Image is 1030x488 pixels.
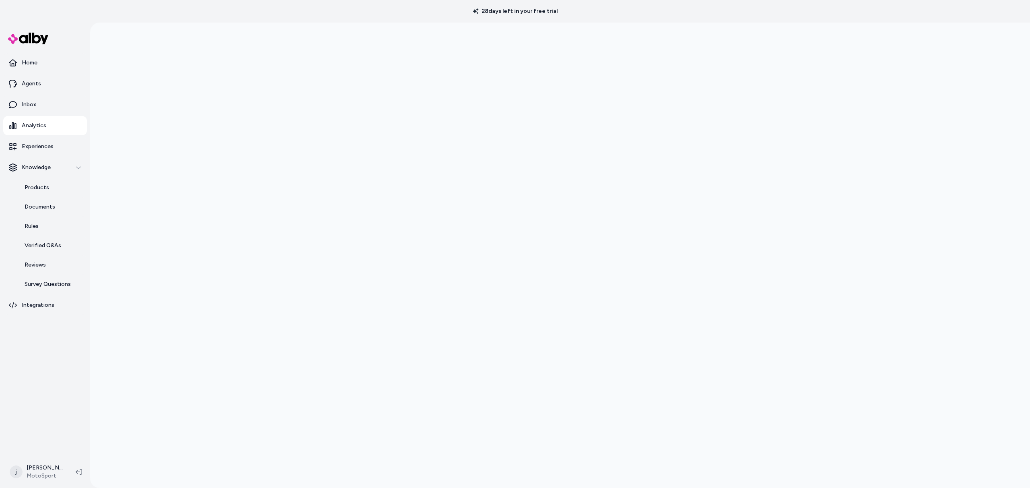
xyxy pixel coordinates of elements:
[25,184,49,192] p: Products
[3,74,87,93] a: Agents
[3,137,87,156] a: Experiences
[16,255,87,275] a: Reviews
[5,459,69,485] button: j[PERSON_NAME]MotoSport
[22,163,51,172] p: Knowledge
[22,301,54,309] p: Integrations
[22,101,36,109] p: Inbox
[25,261,46,269] p: Reviews
[468,7,562,15] p: 28 days left in your free trial
[25,242,61,250] p: Verified Q&As
[16,217,87,236] a: Rules
[27,464,63,472] p: [PERSON_NAME]
[25,222,39,230] p: Rules
[16,275,87,294] a: Survey Questions
[8,33,48,44] img: alby Logo
[3,296,87,315] a: Integrations
[16,197,87,217] a: Documents
[16,178,87,197] a: Products
[10,465,23,478] span: j
[22,59,37,67] p: Home
[25,203,55,211] p: Documents
[25,280,71,288] p: Survey Questions
[16,236,87,255] a: Verified Q&As
[3,116,87,135] a: Analytics
[3,158,87,177] button: Knowledge
[3,95,87,114] a: Inbox
[27,472,63,480] span: MotoSport
[3,53,87,72] a: Home
[22,122,46,130] p: Analytics
[22,143,54,151] p: Experiences
[22,80,41,88] p: Agents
